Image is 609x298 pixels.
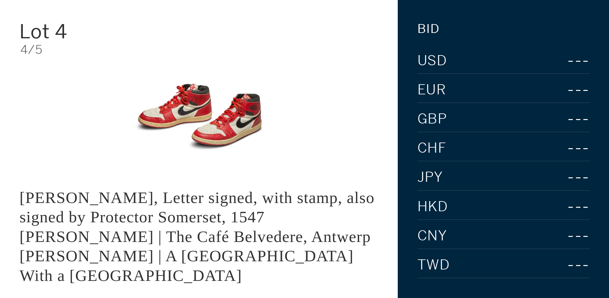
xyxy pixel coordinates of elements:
div: Lot 4 [19,22,139,41]
span: CHF [417,141,447,155]
div: Bid [417,23,440,35]
img: King Edward VI, Letter signed, with stamp, also signed by Protector Somerset, 1547 LOUIS VAN ENGE... [122,66,276,168]
div: --- [551,109,590,129]
div: 4/5 [20,44,378,56]
div: --- [551,138,590,158]
span: GBP [417,112,447,126]
div: --- [540,197,590,216]
div: [PERSON_NAME], Letter signed, with stamp, also signed by Protector Somerset, 1547 [PERSON_NAME] |... [19,188,375,284]
div: --- [533,255,590,275]
span: CNY [417,229,447,243]
span: USD [417,54,447,68]
span: JPY [417,170,443,184]
div: --- [552,80,590,99]
div: --- [528,51,590,70]
span: HKD [417,200,448,214]
span: TWD [417,258,450,272]
div: --- [546,226,590,245]
span: EUR [417,83,446,97]
div: --- [525,168,590,187]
